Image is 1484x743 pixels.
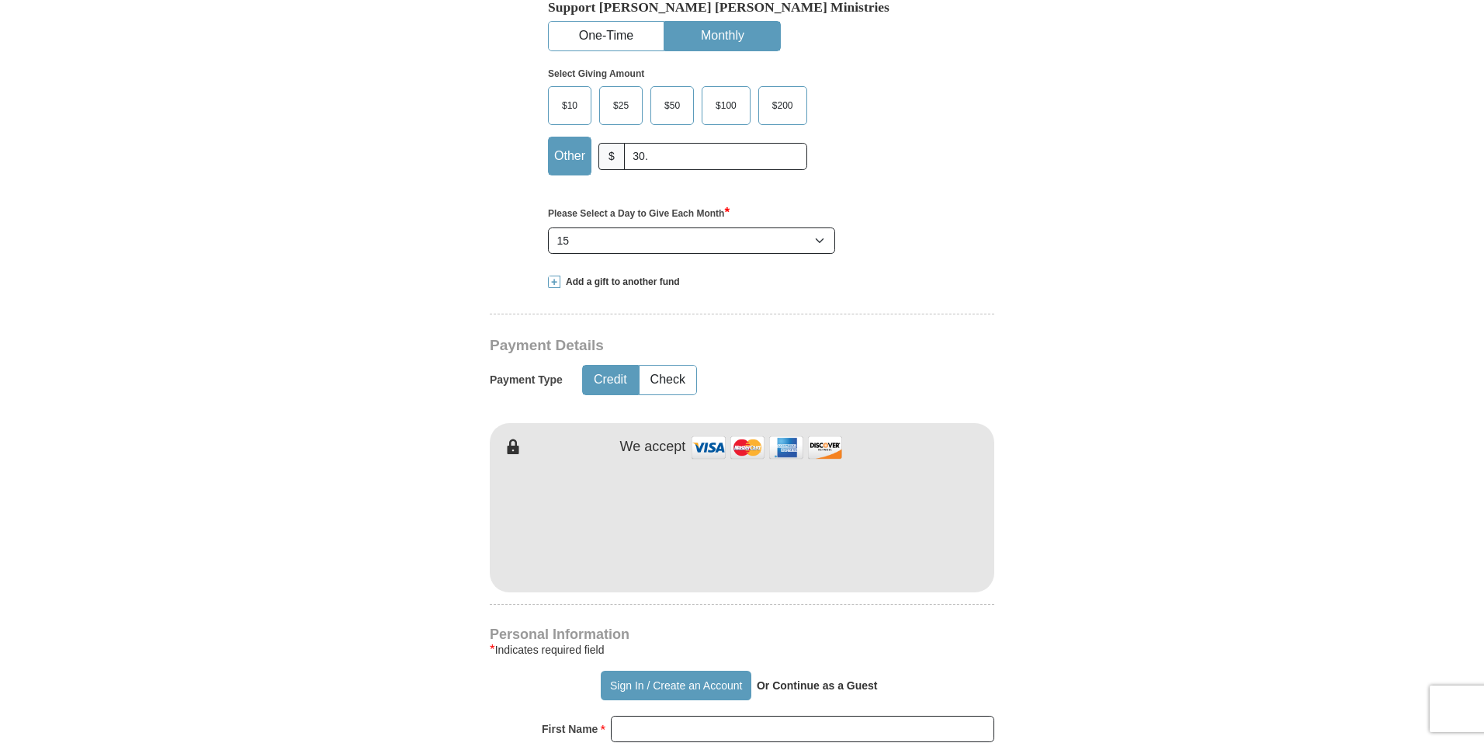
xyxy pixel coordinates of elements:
h4: Personal Information [490,628,994,641]
h3: Payment Details [490,337,886,355]
button: Monthly [665,22,780,50]
span: $100 [708,94,744,117]
strong: Please Select a Day to Give Each Month [548,208,730,219]
div: Indicates required field [490,641,994,659]
span: $10 [554,94,585,117]
span: $200 [765,94,801,117]
span: $25 [605,94,636,117]
button: Sign In / Create an Account [601,671,751,700]
button: Check [640,366,696,394]
label: Other [549,137,591,175]
strong: Select Giving Amount [548,68,644,79]
input: Other Amount [624,143,807,170]
span: Add a gift to another fund [560,276,680,289]
span: $ [598,143,625,170]
img: credit cards accepted [689,431,844,464]
h4: We accept [620,439,686,456]
button: Credit [583,366,638,394]
button: One-Time [549,22,664,50]
strong: First Name [542,718,598,740]
h5: Payment Type [490,373,563,387]
span: $50 [657,94,688,117]
strong: Or Continue as a Guest [757,679,878,692]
